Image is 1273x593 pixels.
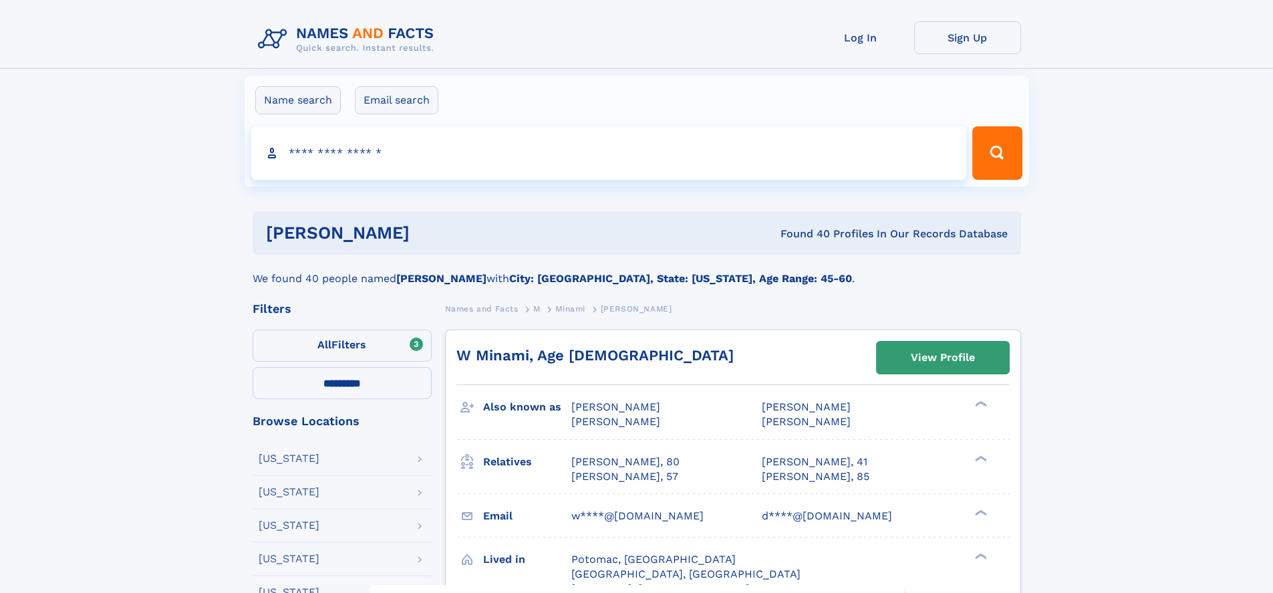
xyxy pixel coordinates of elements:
[533,304,541,314] span: M
[259,487,319,497] div: [US_STATE]
[571,455,680,469] a: [PERSON_NAME], 80
[533,300,541,317] a: M
[972,552,988,560] div: ❯
[456,347,734,364] a: W Minami, Age [DEMOGRAPHIC_DATA]
[762,455,867,469] a: [PERSON_NAME], 41
[253,21,445,57] img: Logo Names and Facts
[253,415,432,427] div: Browse Locations
[555,300,585,317] a: Minami
[911,342,975,373] div: View Profile
[251,126,967,180] input: search input
[483,396,571,419] h3: Also known as
[483,505,571,527] h3: Email
[972,400,988,408] div: ❯
[483,548,571,571] h3: Lived in
[571,469,678,484] a: [PERSON_NAME], 57
[914,21,1021,54] a: Sign Up
[555,304,585,314] span: Minami
[972,508,988,517] div: ❯
[601,304,672,314] span: [PERSON_NAME]
[762,415,851,428] span: [PERSON_NAME]
[255,86,341,114] label: Name search
[509,272,852,285] b: City: [GEOGRAPHIC_DATA], State: [US_STATE], Age Range: 45-60
[259,453,319,464] div: [US_STATE]
[571,553,736,566] span: Potomac, [GEOGRAPHIC_DATA]
[445,300,519,317] a: Names and Facts
[972,454,988,463] div: ❯
[253,330,432,362] label: Filters
[972,126,1022,180] button: Search Button
[762,400,851,413] span: [PERSON_NAME]
[483,451,571,473] h3: Relatives
[317,338,331,351] span: All
[877,342,1009,374] a: View Profile
[259,520,319,531] div: [US_STATE]
[807,21,914,54] a: Log In
[355,86,438,114] label: Email search
[266,225,595,241] h1: [PERSON_NAME]
[571,415,660,428] span: [PERSON_NAME]
[571,568,801,580] span: [GEOGRAPHIC_DATA], [GEOGRAPHIC_DATA]
[396,272,486,285] b: [PERSON_NAME]
[571,400,660,413] span: [PERSON_NAME]
[762,469,869,484] a: [PERSON_NAME], 85
[595,227,1008,241] div: Found 40 Profiles In Our Records Database
[253,303,432,315] div: Filters
[253,255,1021,287] div: We found 40 people named with .
[259,554,319,564] div: [US_STATE]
